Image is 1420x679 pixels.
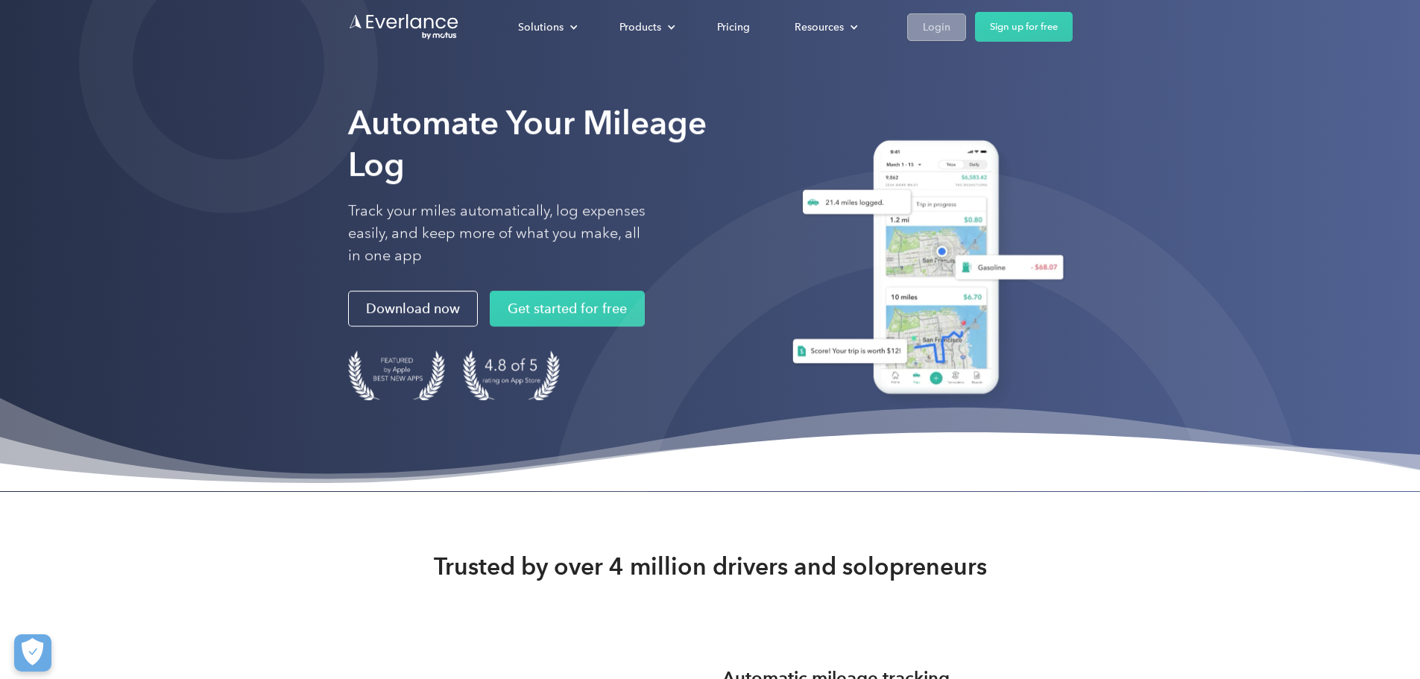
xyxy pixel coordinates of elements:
[619,18,661,37] div: Products
[14,634,51,672] button: Cookies Settings
[490,291,645,326] a: Get started for free
[518,18,564,37] div: Solutions
[605,14,687,40] div: Products
[907,13,966,41] a: Login
[923,18,950,37] div: Login
[774,129,1073,411] img: Everlance, mileage tracker app, expense tracking app
[348,350,445,400] img: Badge for Featured by Apple Best New Apps
[434,552,987,581] strong: Trusted by over 4 million drivers and solopreneurs
[463,350,560,400] img: 4.9 out of 5 stars on the app store
[503,14,590,40] div: Solutions
[348,103,707,184] strong: Automate Your Mileage Log
[780,14,870,40] div: Resources
[348,200,646,267] p: Track your miles automatically, log expenses easily, and keep more of what you make, all in one app
[348,291,478,326] a: Download now
[702,14,765,40] a: Pricing
[975,12,1073,42] a: Sign up for free
[717,18,750,37] div: Pricing
[348,13,460,41] a: Go to homepage
[795,18,844,37] div: Resources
